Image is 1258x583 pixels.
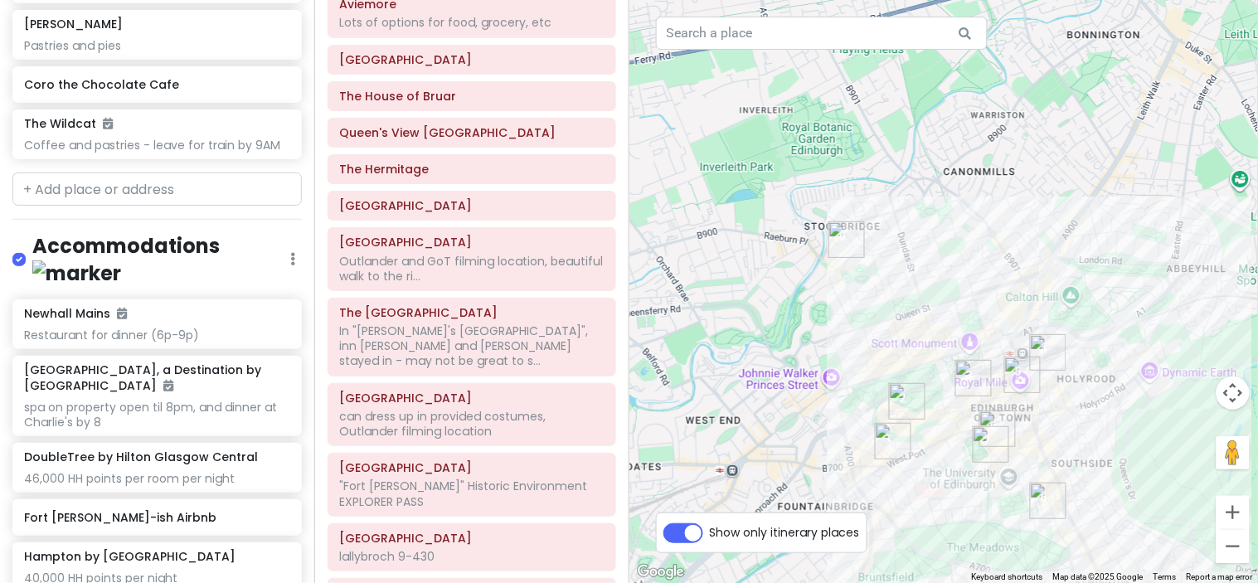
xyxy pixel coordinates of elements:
[1105,370,1119,383] div: Bakehouse Close
[1217,377,1250,410] button: Map camera controls
[339,479,605,508] div: "Fort [PERSON_NAME]" Historic Environment EXPLORER PASS
[24,116,113,131] h6: The Wildcat
[865,462,878,475] div: DoubleTree by Hilton Edinburgh City Centre
[825,383,838,396] div: Johnnie Walker Princes Street
[339,549,605,564] div: lallybroch 9-430
[12,172,302,206] input: + Add place or address
[833,220,847,233] div: Lannan Bakery
[339,15,605,30] div: Lots of options for food, grocery, etc
[1144,82,1158,95] div: Kilted Donut
[103,118,113,129] i: Added to itinerary
[850,290,863,304] div: Kay’s Bar
[1012,333,1025,346] div: Edinburgh
[117,308,127,319] i: Added to itinerary
[847,249,860,262] div: Circus Lane
[1053,572,1144,581] span: Map data ©2025 Google
[24,306,127,321] h6: Newhall Mains
[878,148,891,162] div: The Gently Mad Book Shop & Bookbinder
[921,308,935,321] div: Chez Jules
[339,89,605,104] h6: The House of Bruar
[962,412,975,425] div: Knoops
[836,220,849,233] div: Stockbridge
[634,561,688,583] a: Open this area in Google Maps (opens a new window)
[24,549,236,564] h6: Hampton by [GEOGRAPHIC_DATA]
[339,162,605,177] h6: The Hermitage
[841,357,854,370] div: BABA
[922,326,935,339] div: Wellington Coffee
[1030,334,1066,371] div: Islander Edinburgh Workshop - The Arches
[339,409,605,439] div: can dress up in provided costumes, Outlander filming location
[1030,483,1066,519] div: University of Edinburgh
[1034,387,1047,401] div: The Edinburgh Larder - Blackfriars Street
[1187,572,1253,581] a: Report a map error
[935,175,948,188] div: The Marshmallow Lady
[1099,178,1112,192] div: MIRIN
[24,471,289,486] div: 46,000 HH points per room per night
[858,568,872,581] div: Margot
[24,77,289,92] h6: Coro the Chocolate Cafe
[32,260,121,286] img: marker
[902,352,916,365] div: Coro the Chocolate Cafe
[1002,377,1015,390] div: Pie In The Sky Ltd
[1207,61,1221,74] div: Nauticus
[339,460,605,475] h6: Blackness Castle
[973,426,1009,463] div: Sandy Bell's
[828,221,865,258] div: The Antiquary Bar
[970,327,984,340] div: Dishoom Edinburgh
[24,400,289,430] div: spa on property open til 8pm, and dinner at Charlie's by 8
[1154,572,1177,581] a: Terms
[1090,364,1104,377] div: Tolbooth Tavern
[940,410,954,423] div: The Witchery by the Castle
[24,138,289,153] div: Coffee and pastries - leave for train by 9AM
[994,517,1008,531] div: Uplands Roast
[722,349,736,362] div: Dean Village
[24,449,258,464] h6: DoubleTree by Hilton Glasgow Central
[634,561,688,583] img: Google
[1217,436,1250,469] button: Drag Pegman onto the map to open Street View
[1114,146,1127,159] div: Brass Monkey Leith
[1004,357,1041,393] div: Royal Mile
[893,326,906,339] div: The Queens Arms
[925,441,938,454] div: Kilted Donut
[339,531,605,546] h6: Midhope Castle
[24,38,289,53] div: Pastries and pies
[1217,496,1250,529] button: Zoom in
[339,323,605,369] div: In "[PERSON_NAME]'s [GEOGRAPHIC_DATA]", inn [PERSON_NAME] and [PERSON_NAME] stayed in - may not b...
[339,52,605,67] h6: Highland Folk Museum
[1052,381,1065,395] div: The Waverley Bar
[339,305,605,320] h6: The Covenanter Hotel
[875,423,911,459] div: Preacher's Patisserie
[339,235,605,250] h6: Doune Castle
[964,347,977,361] div: Scott Monument
[163,380,173,391] i: Added to itinerary
[339,254,605,284] div: Outlander and GoT filming location, beautiful walk to the ri...
[1065,301,1078,314] div: Calton Hill
[24,328,289,343] div: Restaurant for dinner (6p-9p)
[339,391,605,406] h6: Aberdour Castle and Gardens
[979,411,1016,447] div: National Museum of Scotland
[24,362,289,392] h6: [GEOGRAPHIC_DATA], a Destination by [GEOGRAPHIC_DATA]
[986,377,999,390] div: The Milkman
[656,17,988,50] input: Search a place
[863,372,877,385] div: The Willow Tea Rooms
[964,411,978,424] div: Victoria Street
[972,571,1043,583] button: Keyboard shortcuts
[951,414,964,427] div: The Red Door Gallery
[935,435,949,448] div: Grassmarket
[921,173,935,187] div: Singapore Coffee House
[339,125,605,140] h6: Queen's View Visitor Centre
[889,383,925,420] div: Edinburgh Castle
[776,229,789,242] div: Mootz General Store
[955,360,992,396] div: Makars Mash Bar
[32,233,290,286] h4: Accommodations
[959,413,973,426] div: Bertie's Proper Fish & Chips
[1041,473,1054,486] div: The Original Mosque Kitchen & Cafe
[1017,413,1030,426] div: Stramash
[1017,388,1030,401] div: Tron Kirk Market
[24,510,289,525] h6: Fort [PERSON_NAME]-ish Airbnb
[854,347,867,360] div: Scottish Design Exchange
[1217,530,1250,563] button: Zoom out
[24,17,123,32] h6: [PERSON_NAME]
[339,198,605,213] h6: Perth
[1056,387,1070,401] div: Moo Pie Gelato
